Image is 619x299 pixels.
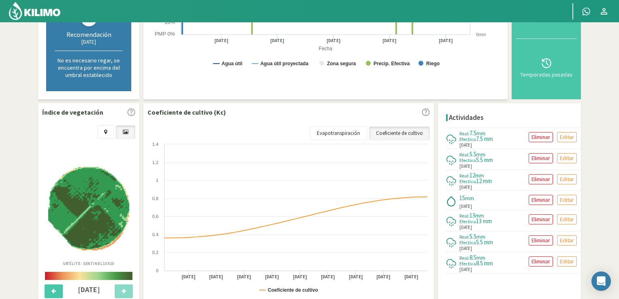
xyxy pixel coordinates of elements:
[557,153,577,163] button: Editar
[459,163,472,170] span: [DATE]
[470,150,476,158] span: 5.5
[449,114,484,122] h4: Actividades
[560,236,574,245] p: Editar
[156,268,158,273] text: 0
[529,153,553,163] button: Eliminar
[349,274,363,280] text: [DATE]
[529,235,553,246] button: Eliminar
[475,212,484,219] span: mm
[459,157,476,163] span: Efectiva
[8,1,61,21] img: Kilimo
[531,132,550,142] p: Eliminar
[459,261,476,267] span: Efectiva
[470,233,476,240] span: 5.5
[327,61,356,66] text: Zona segura
[268,287,318,293] text: Coeficiente de cultivo
[152,196,158,201] text: 0.8
[557,195,577,205] button: Editar
[63,261,115,267] p: Satélite: Sentinel
[103,261,115,266] span: 10X10
[222,61,242,66] text: Agua útil
[181,274,196,280] text: [DATE]
[529,174,553,184] button: Eliminar
[531,195,550,205] p: Eliminar
[560,154,574,163] p: Editar
[459,234,470,240] span: Real:
[459,203,472,210] span: [DATE]
[459,218,476,224] span: Efectiva
[265,274,279,280] text: [DATE]
[529,195,553,205] button: Eliminar
[476,156,493,164] span: 5.5 mm
[476,130,485,137] span: mm
[270,38,284,44] text: [DATE]
[155,31,175,37] text: PMP 0%
[560,257,574,266] p: Editar
[459,213,470,219] span: Real:
[557,214,577,224] button: Editar
[476,151,485,158] span: mm
[475,172,484,179] span: mm
[319,46,333,51] text: Fecha
[369,126,430,140] a: Coeficiente de cultivo
[459,152,470,158] span: Real:
[152,160,158,165] text: 1.2
[152,250,158,255] text: 0.2
[531,175,550,184] p: Eliminar
[68,286,110,294] h4: [DATE]
[470,254,476,261] span: 8.5
[557,132,577,142] button: Editar
[310,126,367,140] a: Evapotranspiración
[560,175,574,184] p: Editar
[459,130,470,137] span: Real:
[476,177,492,185] span: 12 mm
[209,274,223,280] text: [DATE]
[476,217,492,225] span: 13 mm
[459,173,470,179] span: Real:
[374,61,410,66] text: Precip. Efectiva
[591,271,611,291] div: Open Intercom Messenger
[529,214,553,224] button: Eliminar
[476,254,485,261] span: mm
[293,274,307,280] text: [DATE]
[560,132,574,142] p: Editar
[426,61,440,66] text: Riego
[237,274,251,280] text: [DATE]
[476,259,493,267] span: 8.5 mm
[459,245,472,252] span: [DATE]
[42,107,103,117] p: Índice de vegetación
[214,38,228,44] text: [DATE]
[459,178,476,184] span: Efectiva
[470,129,476,137] span: 7.5
[459,255,470,261] span: Real:
[459,266,472,273] span: [DATE]
[55,38,123,45] div: [DATE]
[476,238,493,246] span: 5.5 mm
[529,132,553,142] button: Eliminar
[476,135,493,143] span: 7.5 mm
[531,257,550,266] p: Eliminar
[147,107,226,117] p: Coeficiente de cultivo (Kc)
[459,142,472,149] span: [DATE]
[48,167,129,250] img: f2b11a0e-508c-4e9d-b779-a3d2ee15f2da_-_sentinel_-_2025-08-15.png
[376,274,391,280] text: [DATE]
[152,214,158,219] text: 0.6
[470,171,475,179] span: 12
[382,38,397,44] text: [DATE]
[516,39,577,95] button: Temporadas pasadas
[55,57,123,79] p: No es necesario regar, se encuentra por encima del umbral establecido
[518,72,574,77] div: Temporadas pasadas
[476,233,485,240] span: mm
[557,174,577,184] button: Editar
[476,32,486,37] text: 0mm
[327,38,341,44] text: [DATE]
[465,194,474,202] span: mm
[152,232,158,237] text: 0.4
[470,211,475,219] span: 13
[156,178,158,183] text: 1
[557,256,577,267] button: Editar
[557,235,577,246] button: Editar
[45,272,132,280] img: scale
[560,195,574,205] p: Editar
[459,136,476,142] span: Efectiva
